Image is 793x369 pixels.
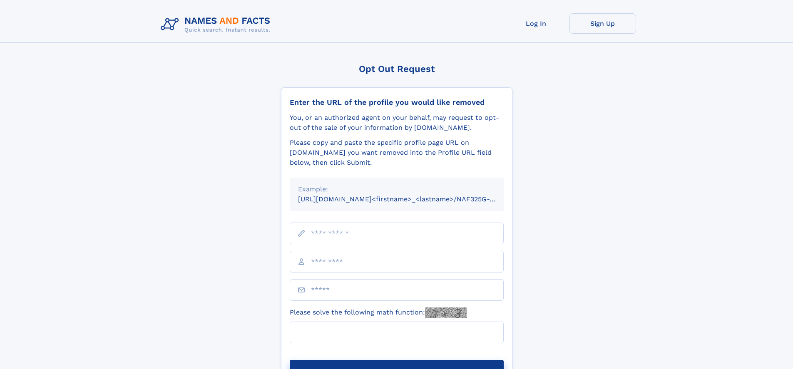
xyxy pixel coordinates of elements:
[290,98,504,107] div: Enter the URL of the profile you would like removed
[281,64,512,74] div: Opt Out Request
[290,307,467,318] label: Please solve the following math function:
[569,13,636,34] a: Sign Up
[298,195,520,203] small: [URL][DOMAIN_NAME]<firstname>_<lastname>/NAF325G-xxxxxxxx
[503,13,569,34] a: Log In
[290,138,504,168] div: Please copy and paste the specific profile page URL on [DOMAIN_NAME] you want removed into the Pr...
[290,113,504,133] div: You, or an authorized agent on your behalf, may request to opt-out of the sale of your informatio...
[157,13,277,36] img: Logo Names and Facts
[298,184,495,194] div: Example:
